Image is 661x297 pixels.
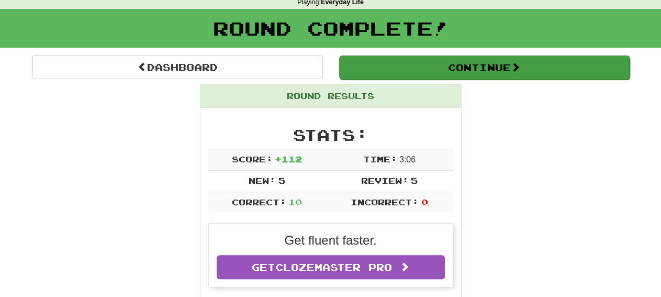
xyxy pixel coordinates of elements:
span: New: [249,175,276,185]
span: Review: [361,175,408,185]
span: Score: [231,154,272,164]
p: Get fluent faster. [217,232,445,249]
h2: Stats: [208,126,453,144]
span: Incorrect: [351,197,419,207]
span: 10 [288,197,302,207]
button: Continue [339,56,630,80]
div: Round Results [200,85,461,108]
h1: Round Complete! [4,18,657,39]
span: Time: [363,154,397,164]
span: + 112 [275,154,302,164]
span: 5 [278,175,285,185]
a: Dashboard [32,55,323,79]
span: Clozemaster Pro [275,261,392,273]
a: GetClozemaster Pro [217,255,445,279]
span: 0 [421,197,428,207]
span: 5 [411,175,418,185]
span: 3 : 0 6 [399,155,416,164]
span: Correct: [231,197,286,207]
